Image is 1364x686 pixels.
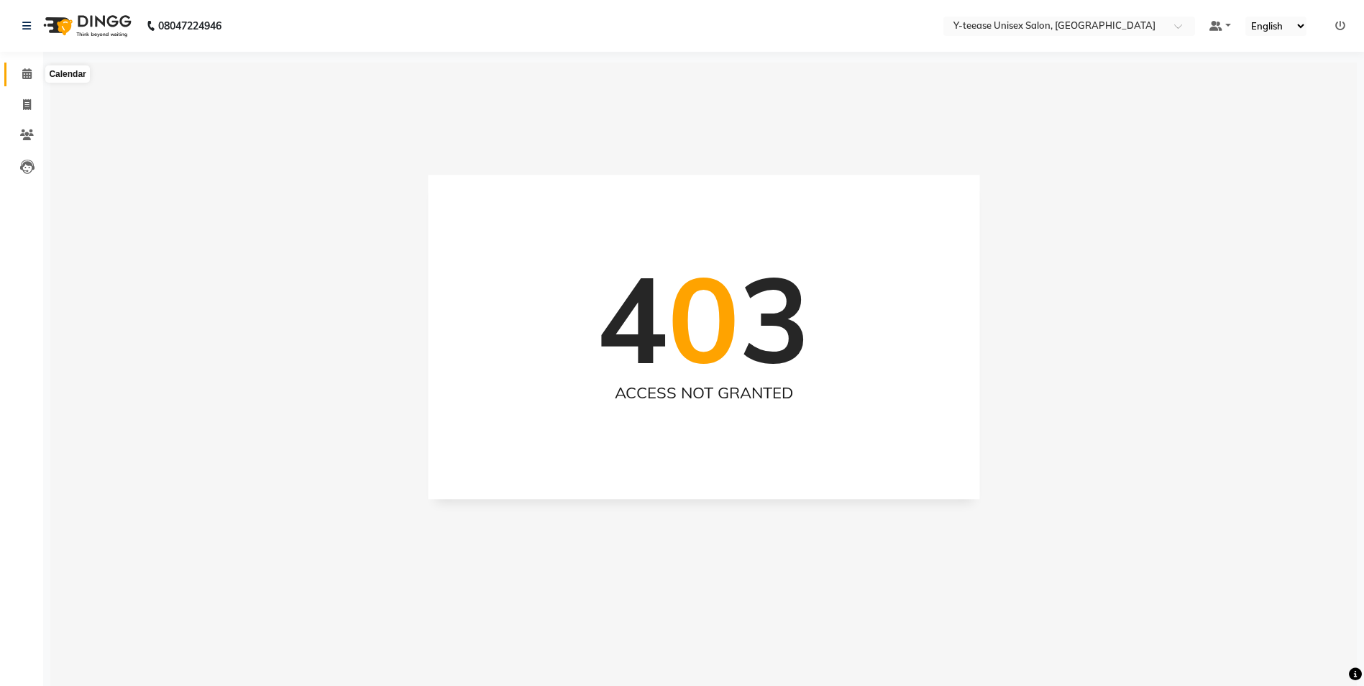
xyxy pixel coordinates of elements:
[158,6,221,46] b: 08047224946
[597,247,810,390] h1: 4 3
[668,244,739,393] span: 0
[45,65,89,83] div: Calendar
[457,383,951,402] h2: ACCESS NOT GRANTED
[37,6,135,46] img: logo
